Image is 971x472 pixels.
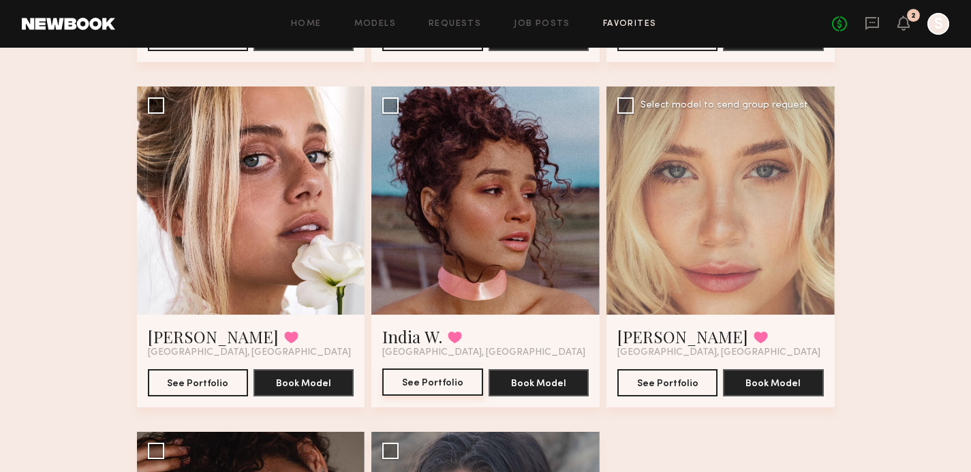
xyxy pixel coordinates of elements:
a: [PERSON_NAME] [148,326,279,347]
a: Models [354,20,396,29]
a: Book Model [253,377,354,388]
div: 2 [911,12,916,20]
a: See Portfolio [382,369,482,396]
a: India W. [382,326,442,347]
a: Requests [429,20,481,29]
a: Job Posts [514,20,570,29]
div: Select model to send group request [641,101,808,110]
span: [GEOGRAPHIC_DATA], [GEOGRAPHIC_DATA] [148,347,351,358]
span: [GEOGRAPHIC_DATA], [GEOGRAPHIC_DATA] [617,347,820,358]
button: See Portfolio [617,369,718,396]
a: Favorites [603,20,657,29]
a: Book Model [723,377,823,388]
a: S [927,13,949,35]
button: See Portfolio [148,369,248,396]
span: [GEOGRAPHIC_DATA], [GEOGRAPHIC_DATA] [382,347,585,358]
button: Book Model [489,369,589,396]
button: See Portfolio [382,368,482,396]
a: Home [291,20,322,29]
button: Book Model [253,369,354,396]
a: [PERSON_NAME] [617,326,748,347]
a: Book Model [489,377,589,388]
button: Book Model [723,369,823,396]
